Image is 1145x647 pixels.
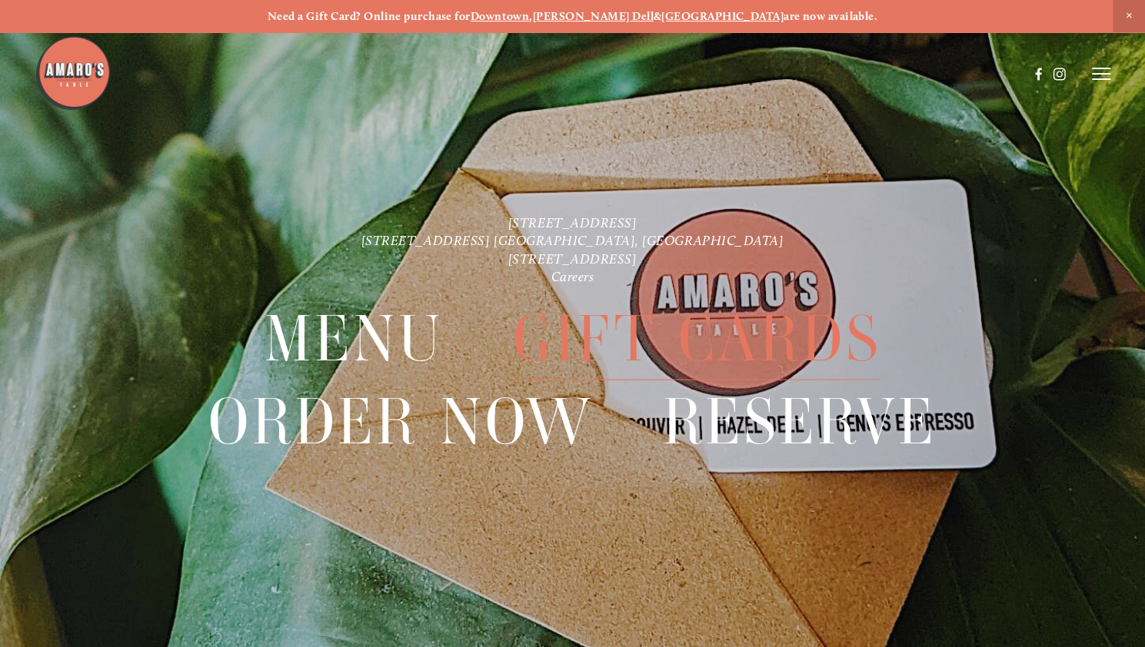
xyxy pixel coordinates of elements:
[268,9,471,23] strong: Need a Gift Card? Online purchase for
[508,214,637,231] a: [STREET_ADDRESS]
[551,268,594,284] a: Careers
[529,9,532,23] strong: ,
[654,9,661,23] strong: &
[265,297,444,379] a: Menu
[471,9,530,23] a: Downtown
[784,9,877,23] strong: are now available.
[508,250,637,266] a: [STREET_ADDRESS]
[661,9,784,23] a: [GEOGRAPHIC_DATA]
[533,9,654,23] a: [PERSON_NAME] Dell
[662,380,936,463] a: Reserve
[265,297,444,380] span: Menu
[208,380,594,463] a: Order Now
[361,232,784,248] a: [STREET_ADDRESS] [GEOGRAPHIC_DATA], [GEOGRAPHIC_DATA]
[513,297,881,379] a: Gift Cards
[208,380,594,463] span: Order Now
[35,35,112,111] img: Amaro's Table
[662,380,936,463] span: Reserve
[513,297,881,380] span: Gift Cards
